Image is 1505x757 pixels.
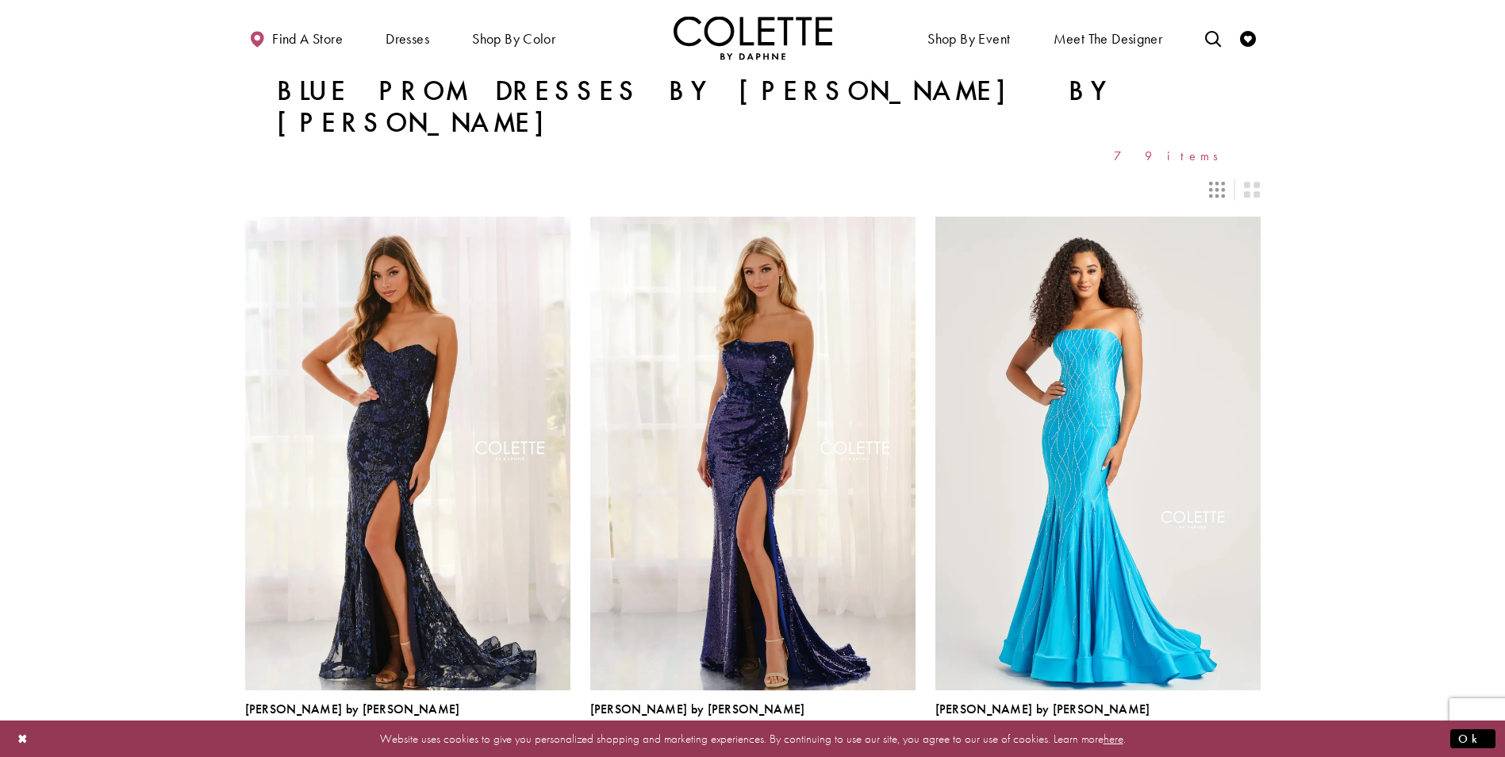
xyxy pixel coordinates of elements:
[674,16,832,60] img: Colette by Daphne
[1209,182,1225,198] span: Switch layout to 3 columns
[590,217,916,690] a: Visit Colette by Daphne Style No. CL8300 Page
[272,31,343,47] span: Find a store
[1050,16,1167,60] a: Meet the designer
[114,728,1391,749] p: Website uses cookies to give you personalized shopping and marketing experiences. By continuing t...
[935,702,1150,736] div: Colette by Daphne Style No. CL5106
[245,701,460,717] span: [PERSON_NAME] by [PERSON_NAME]
[935,217,1261,690] a: Visit Colette by Daphne Style No. CL5106 Page
[468,16,559,60] span: Shop by color
[245,217,570,690] a: Visit Colette by Daphne Style No. CL8440 Page
[386,31,429,47] span: Dresses
[927,31,1010,47] span: Shop By Event
[10,724,36,752] button: Close Dialog
[674,16,832,60] a: Visit Home Page
[1114,149,1229,163] span: 79 items
[236,172,1270,207] div: Layout Controls
[277,75,1229,139] h1: Blue Prom Dresses by [PERSON_NAME] by [PERSON_NAME]
[590,702,805,736] div: Colette by Daphne Style No. CL8300
[245,702,460,736] div: Colette by Daphne Style No. CL8440
[590,701,805,717] span: [PERSON_NAME] by [PERSON_NAME]
[1244,182,1260,198] span: Switch layout to 2 columns
[245,16,347,60] a: Find a store
[382,16,433,60] span: Dresses
[1236,16,1260,60] a: Check Wishlist
[1201,16,1225,60] a: Toggle search
[1450,728,1495,748] button: Submit Dialog
[923,16,1014,60] span: Shop By Event
[472,31,555,47] span: Shop by color
[1054,31,1163,47] span: Meet the designer
[935,701,1150,717] span: [PERSON_NAME] by [PERSON_NAME]
[1104,730,1123,746] a: here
